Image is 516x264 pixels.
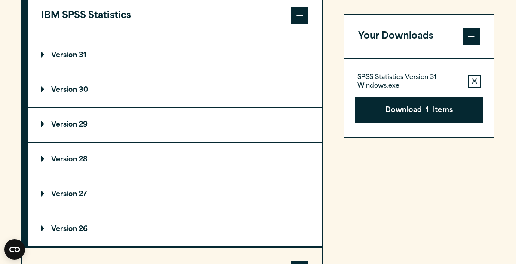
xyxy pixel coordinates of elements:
button: Your Downloads [344,15,494,58]
p: Version 28 [41,156,88,163]
span: 1 [426,105,429,116]
summary: Version 31 [28,38,322,73]
p: Version 30 [41,87,88,94]
p: Version 26 [41,226,88,233]
p: Version 29 [41,121,88,128]
summary: Version 30 [28,73,322,107]
p: SPSS Statistics Version 31 Windows.exe [357,73,461,91]
p: Version 27 [41,191,87,198]
summary: Version 28 [28,143,322,177]
summary: Version 27 [28,177,322,212]
summary: Version 26 [28,212,322,246]
button: Download1Items [355,97,483,123]
button: Open CMP widget [4,239,25,260]
summary: Version 29 [28,108,322,142]
p: Version 31 [41,52,86,59]
div: Your Downloads [344,58,494,137]
div: IBM SPSS Statistics [28,38,322,247]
